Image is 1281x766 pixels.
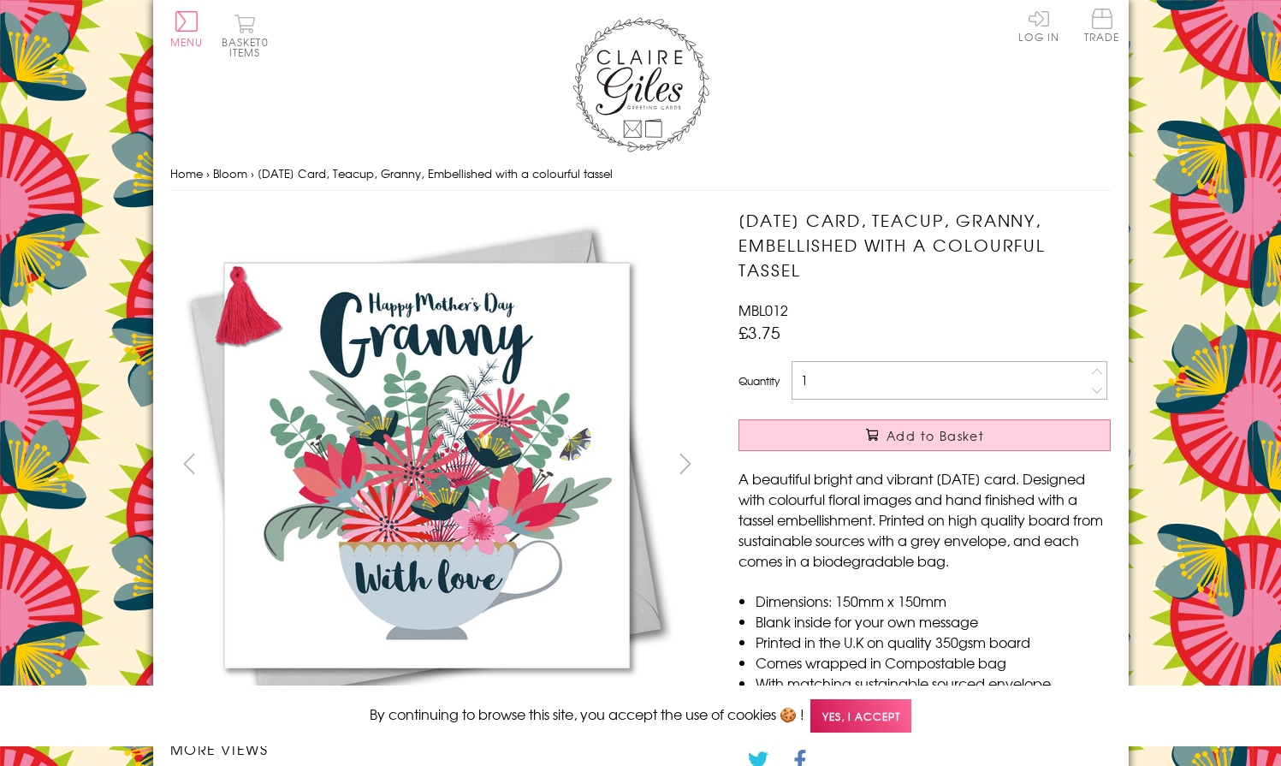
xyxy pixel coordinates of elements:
[756,611,1111,632] li: Blank inside for your own message
[756,591,1111,611] li: Dimensions: 150mm x 150mm
[170,739,705,759] h3: More views
[170,157,1112,192] nav: breadcrumbs
[1018,9,1059,42] a: Log In
[738,419,1111,451] button: Add to Basket
[258,165,613,181] span: [DATE] Card, Teacup, Granny, Embellished with a colourful tassel
[756,652,1111,673] li: Comes wrapped in Compostable bag
[1084,9,1120,42] span: Trade
[206,165,210,181] span: ›
[704,208,1218,721] img: Mother's Day Card, Teacup, Granny, Embellished with a colourful tassel
[169,208,683,721] img: Mother's Day Card, Teacup, Granny, Embellished with a colourful tassel
[738,468,1111,571] p: A beautiful bright and vibrant [DATE] card. Designed with colourful floral images and hand finish...
[222,14,269,57] button: Basket0 items
[666,444,704,483] button: next
[810,699,911,733] span: Yes, I accept
[738,320,780,344] span: £3.75
[738,373,780,389] label: Quantity
[170,11,204,47] button: Menu
[572,17,709,152] img: Claire Giles Greetings Cards
[887,427,984,444] span: Add to Basket
[756,632,1111,652] li: Printed in the U.K on quality 350gsm board
[738,300,788,320] span: MBL012
[251,165,254,181] span: ›
[170,444,209,483] button: prev
[213,165,247,181] a: Bloom
[1084,9,1120,45] a: Trade
[229,34,269,60] span: 0 items
[738,208,1111,282] h1: [DATE] Card, Teacup, Granny, Embellished with a colourful tassel
[170,165,203,181] a: Home
[756,673,1111,693] li: With matching sustainable sourced envelope
[170,34,204,50] span: Menu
